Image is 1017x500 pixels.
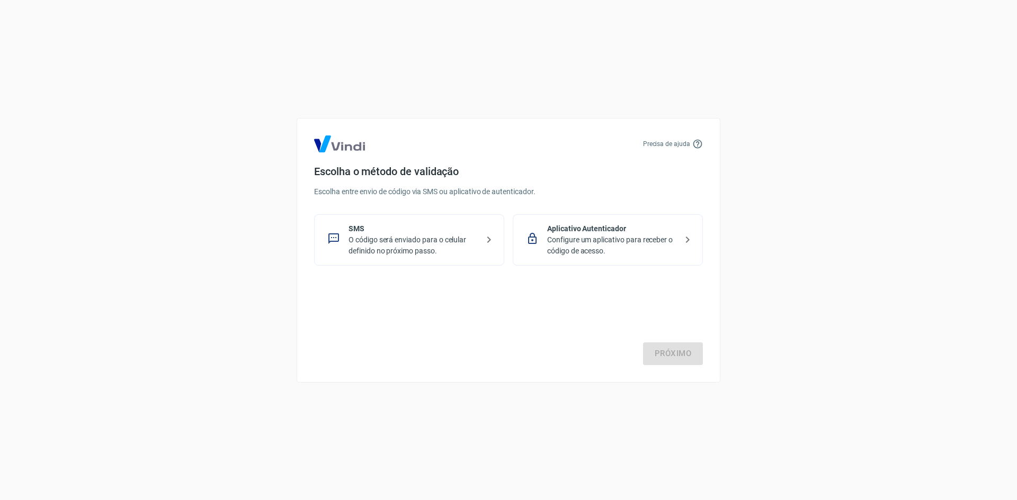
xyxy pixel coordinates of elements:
p: Escolha entre envio de código via SMS ou aplicativo de autenticador. [314,186,703,197]
h4: Escolha o método de validação [314,165,703,178]
p: SMS [349,223,478,234]
p: Configure um aplicativo para receber o código de acesso. [547,234,677,257]
img: Logo Vind [314,135,365,152]
div: Aplicativo AutenticadorConfigure um aplicativo para receber o código de acesso. [513,214,703,266]
div: SMSO código será enviado para o celular definido no próximo passo. [314,214,504,266]
p: O código será enviado para o celular definido no próximo passo. [349,234,478,257]
p: Precisa de ajuda [643,139,690,149]
p: Aplicativo Autenticador [547,223,677,234]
